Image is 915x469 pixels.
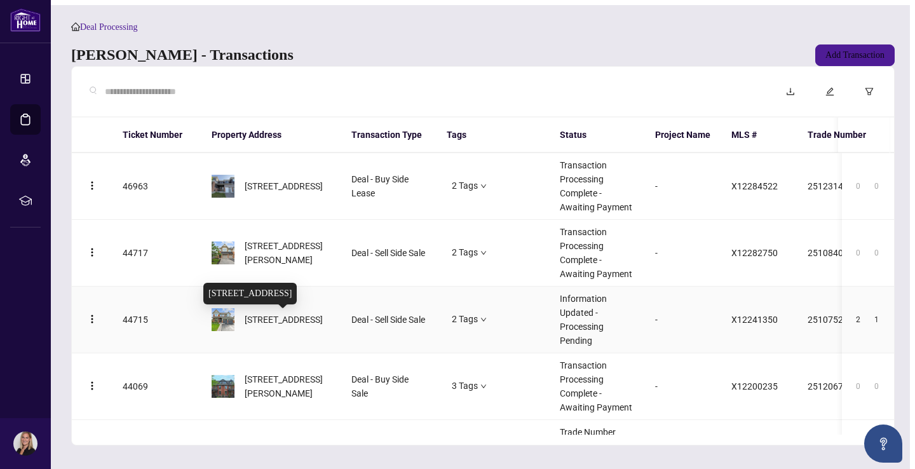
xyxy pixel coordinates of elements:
img: Logo [87,247,97,257]
td: Deal - Buy Side Lease [341,153,437,220]
td: 46963 [112,153,201,220]
td: Transaction Processing Complete - Awaiting Payment [550,220,645,287]
img: Logo [87,314,97,324]
img: thumbnail-img [212,308,234,331]
button: Open asap [864,425,902,463]
th: Project Name [645,118,721,153]
div: 0 [869,179,884,194]
img: thumbnail-img [212,375,234,398]
span: 2 Tags [452,179,478,193]
td: Transaction Processing Complete - Awaiting Payment [550,153,645,220]
img: Logo [87,180,97,191]
td: - [645,153,721,220]
td: Deal - Buy Side Sale [341,353,437,420]
button: filter [855,77,884,106]
span: 3 Tags [452,379,478,393]
td: 44717 [112,220,201,287]
div: 0 [852,245,864,261]
td: - [645,353,721,420]
img: Profile Icon [13,432,37,456]
td: 44715 [112,287,201,353]
span: [STREET_ADDRESS][PERSON_NAME] [245,239,331,267]
span: filter [865,87,874,96]
button: Logo [82,376,102,397]
span: Deal Processing [80,22,138,32]
td: Transaction Processing Complete - Awaiting Payment [550,353,645,420]
span: down [480,183,487,189]
button: Add Transaction [815,44,895,66]
span: [STREET_ADDRESS] [245,313,323,327]
td: 2512067 [797,353,886,420]
span: X12200235 [731,381,778,391]
div: 0 [852,379,864,394]
div: 2 [852,312,864,327]
span: [STREET_ADDRESS] [245,179,323,193]
th: Status [550,118,645,153]
span: edit [825,87,834,96]
div: 0 [869,245,884,261]
div: 0 [852,179,864,194]
td: 44069 [112,353,201,420]
td: 2510752 [797,287,886,353]
span: X12241350 [731,315,778,325]
span: [STREET_ADDRESS][PERSON_NAME] [245,372,331,400]
td: - [645,287,721,353]
button: Logo [82,243,102,263]
img: thumbnail-img [212,175,234,198]
th: Trade Number [797,118,886,153]
img: thumbnail-img [212,241,234,264]
td: Information Updated - Processing Pending [550,287,645,353]
th: Transaction Type [341,118,437,153]
div: 1 [869,312,884,327]
td: Deal - Sell Side Sale [341,220,437,287]
img: logo [10,8,41,32]
td: 2510840 [797,220,886,287]
img: Logo [87,381,97,391]
span: home [71,22,80,31]
td: 2512314 [797,153,886,220]
th: MLS # [721,118,797,153]
td: - [645,220,721,287]
span: 2 Tags [452,312,478,327]
span: 2 Tags [452,245,478,260]
button: download [776,77,805,106]
span: down [480,250,487,256]
span: download [786,87,795,96]
button: Logo [82,176,102,196]
span: X12282750 [731,248,778,258]
div: [STREET_ADDRESS] [203,283,297,304]
th: Ticket Number [112,118,201,153]
span: X12284522 [731,181,778,191]
button: edit [815,77,844,106]
a: [PERSON_NAME] - Transactions [71,44,294,66]
th: Tags [437,118,550,153]
span: down [480,316,487,323]
th: Property Address [201,118,341,153]
td: Deal - Sell Side Sale [341,287,437,353]
span: down [480,383,487,390]
div: 0 [869,379,884,394]
button: Logo [82,309,102,330]
span: Add Transaction [825,45,884,65]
